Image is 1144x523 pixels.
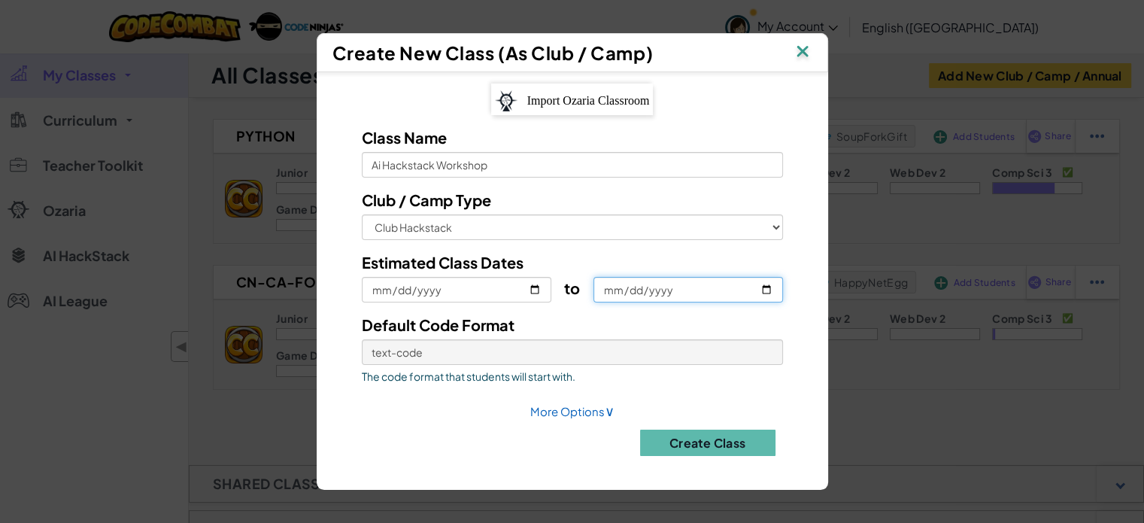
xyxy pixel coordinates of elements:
[564,278,580,297] span: to
[362,369,783,384] span: The code format that students will start with.
[793,41,812,64] img: IconClose.svg
[362,128,447,147] span: Class Name
[605,402,614,419] span: ∨
[527,94,650,107] span: Import Ozaria Classroom
[530,404,614,418] a: More Options
[362,315,514,334] span: Default Code Format
[332,41,653,64] span: Create New Class (As Club / Camp)
[495,90,517,111] img: ozaria-logo.png
[362,253,523,272] span: Estimated Class Dates
[362,190,491,209] span: Club / Camp Type
[640,430,775,456] button: Create Class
